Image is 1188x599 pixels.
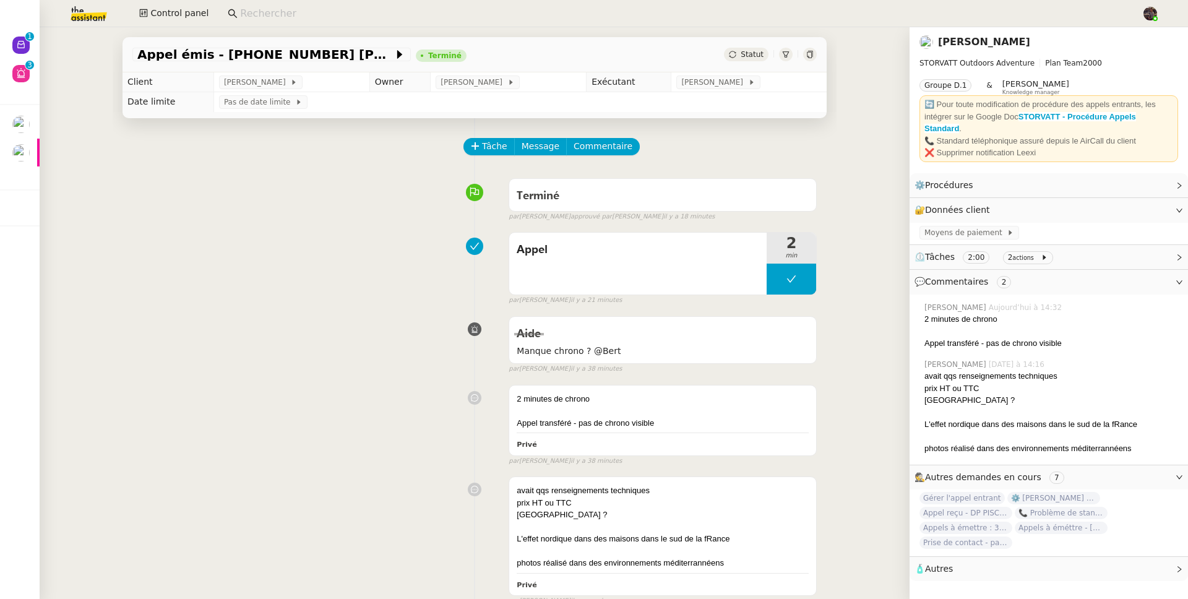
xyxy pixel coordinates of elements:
span: par [509,364,519,374]
span: Terminé [517,191,559,202]
span: Pas de date limite [224,96,295,108]
div: 2 minutes de chrono [517,393,809,405]
small: [PERSON_NAME] [PERSON_NAME] [509,212,715,222]
nz-tag: 7 [1049,472,1064,484]
span: [PERSON_NAME] [224,76,290,88]
div: prix HT ou TTC [924,382,1178,395]
span: 2 [1008,253,1013,262]
a: STORVATT - Procédure Appels Standard [924,112,1136,134]
div: [GEOGRAPHIC_DATA] ? [924,394,1178,407]
span: [PERSON_NAME] [441,76,507,88]
div: avait qqs renseignements techniques [517,485,809,497]
span: Données client [925,205,990,215]
app-user-label: Knowledge manager [1002,79,1069,95]
span: Tâches [925,252,955,262]
span: par [509,456,519,467]
div: avait qqs renseignements techniques [924,370,1178,382]
span: 2 [767,236,816,251]
div: ⏲️Tâches 2:00 2actions [910,245,1188,269]
span: 💬 [915,277,1016,287]
span: Manque chrono ? @Bert [517,344,809,358]
span: 🔐 [915,203,995,217]
small: [PERSON_NAME] [509,364,622,374]
div: 📞 Standard téléphonique assuré depuis le AirCall du client [924,135,1173,147]
div: 2 minutes de chrono [924,313,1178,325]
div: photos réalisé dans des environnements méditerrannéens [924,442,1178,455]
span: Commentaire [574,139,632,153]
nz-tag: 2 [997,276,1012,288]
span: 📞 Problème de standard téléphonique / Aircall [1015,507,1108,519]
span: Tâche [482,139,507,153]
span: Moyens de paiement [924,226,1007,239]
span: [DATE] à 14:16 [989,359,1047,370]
div: ❌ Supprimer notification Leexi [924,147,1173,159]
span: Appel [517,241,759,259]
div: L'effet nordique dans des maisons dans le sud de la fRance [517,533,809,545]
div: prix HT ou TTC [517,497,809,509]
input: Rechercher [240,6,1129,22]
nz-badge-sup: 1 [25,32,34,41]
button: Commentaire [566,138,640,155]
span: approuvé par [570,212,612,222]
td: Date limite [123,92,213,112]
span: min [767,251,816,261]
div: Appel transféré - pas de chrono visible [924,337,1178,350]
span: il y a 38 minutes [570,456,622,467]
span: Control panel [150,6,209,20]
div: photos réalisé dans des environnements méditerrannéens [517,557,809,569]
span: ⚙️ [915,178,979,192]
div: L'effet nordique dans des maisons dans le sud de la fRance [924,418,1178,431]
span: par [509,295,519,306]
span: 🧴 [915,564,953,574]
button: Control panel [132,5,216,22]
span: Prise de contact - pas de # - [PERSON_NAME] ##3561## [919,537,1012,549]
span: il y a 21 minutes [570,295,622,306]
span: [PERSON_NAME] [681,76,747,88]
nz-tag: Groupe D.1 [919,79,971,92]
button: Tâche [463,138,515,155]
div: [GEOGRAPHIC_DATA] ? [517,509,809,521]
div: 💬Commentaires 2 [910,270,1188,294]
small: [PERSON_NAME] [509,456,622,467]
span: ⏲️ [915,252,1058,262]
span: Appels à éméttre - [PHONE_NUMBER] - SCI CHALET [PERSON_NAME] [1015,522,1108,534]
td: Owner [369,72,431,92]
nz-tag: 2:00 [963,251,989,264]
span: Knowledge manager [1002,89,1060,96]
small: [PERSON_NAME] [509,295,622,306]
p: 1 [27,32,32,43]
span: Procédures [925,180,973,190]
div: 🔐Données client [910,198,1188,222]
span: Statut [741,50,764,59]
p: 3 [27,61,32,72]
span: Gérer l'appel entrant [919,492,1005,504]
td: Exécutant [587,72,671,92]
span: Message [522,139,559,153]
span: Plan Team [1045,59,1083,67]
span: [PERSON_NAME] [1002,79,1069,88]
div: Terminé [428,52,462,59]
span: [PERSON_NAME] [924,302,989,313]
b: Privé [517,441,536,449]
span: Commentaires [925,277,988,287]
img: 2af2e8ed-4e7a-4339-b054-92d163d57814 [1143,7,1157,20]
span: Appels à émettre : 33630295593 / Ticket 3335 [PERSON_NAME] [919,522,1012,534]
span: & [986,79,992,95]
img: users%2FAXgjBsdPtrYuxuZvIJjRexEdqnq2%2Favatar%2F1599931753966.jpeg [12,144,30,162]
span: 2000 [1083,59,1102,67]
span: Appel reçu - DP PISCINES [919,507,1012,519]
img: users%2FRcIDm4Xn1TPHYwgLThSv8RQYtaM2%2Favatar%2F95761f7a-40c3-4bb5-878d-fe785e6f95b2 [919,35,933,49]
img: users%2FvmnJXRNjGXZGy0gQLmH5CrabyCb2%2Favatar%2F07c9d9ad-5b06-45ca-8944-a3daedea5428 [12,116,30,133]
span: 🕵️ [915,472,1069,482]
button: Message [514,138,567,155]
span: il y a 18 minutes [663,212,715,222]
small: actions [1012,254,1034,261]
a: [PERSON_NAME] [938,36,1030,48]
span: STORVATT Outdoors Adventure [919,59,1035,67]
span: il y a 38 minutes [570,364,622,374]
div: 🕵️Autres demandes en cours 7 [910,465,1188,489]
span: Autres demandes en cours [925,472,1041,482]
div: 🧴Autres [910,557,1188,581]
span: Appel émis - [PHONE_NUMBER] [PERSON_NAME] - demande commerciale transférée à [PERSON_NAME] [137,48,394,61]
